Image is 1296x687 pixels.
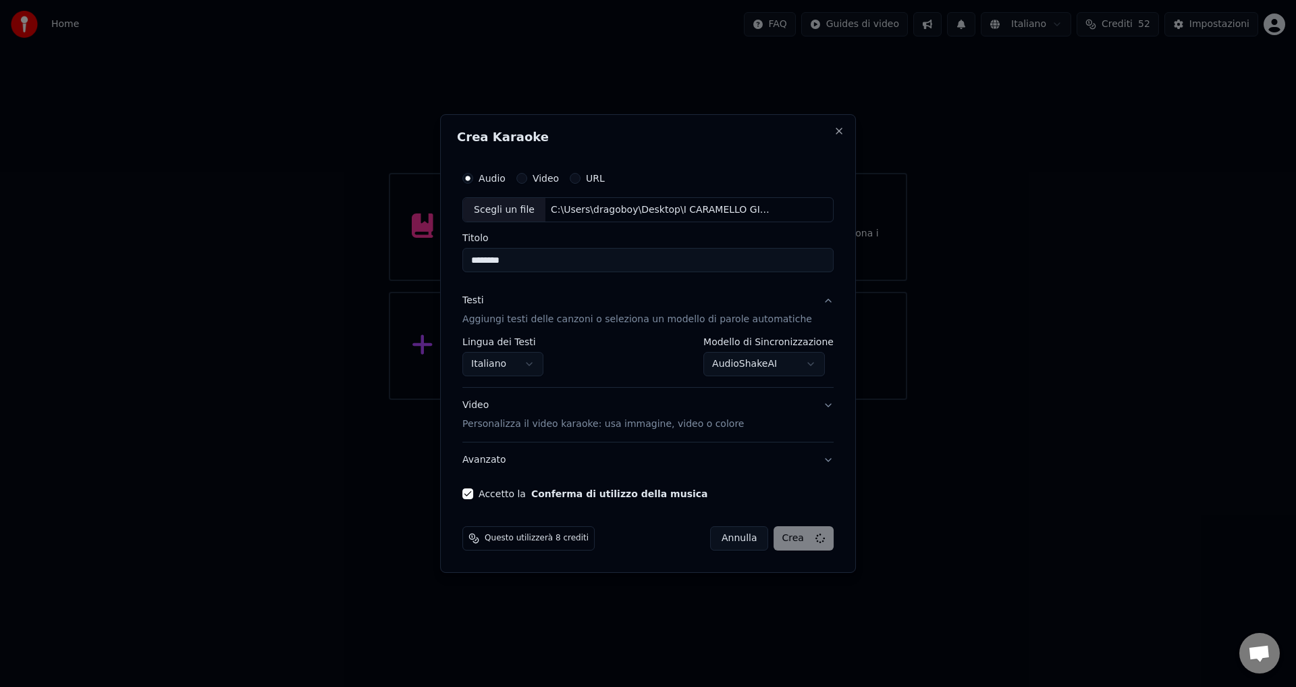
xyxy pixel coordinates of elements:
button: Avanzato [462,442,834,478]
div: Testi [462,295,483,308]
label: Accetto la [479,489,707,499]
div: C:\Users\dragoboy\Desktop\I CARAMELLO GIRI DI LISCIO\REPERTORIO [PERSON_NAME]\2-GIRO\10-CHACHACHA... [545,203,775,217]
label: Titolo [462,234,834,243]
div: Video [462,399,744,432]
label: URL [586,174,605,183]
h2: Crea Karaoke [457,131,839,143]
span: Questo utilizzerà 8 crediti [485,533,589,544]
button: Accetto la [531,489,708,499]
label: Video [533,174,559,183]
p: Personalizza il video karaoke: usa immagine, video o colore [462,417,744,431]
div: TestiAggiungi testi delle canzoni o seleziona un modello di parole automatiche [462,338,834,388]
p: Aggiungi testi delle canzoni o seleziona un modello di parole automatiche [462,313,812,327]
div: Scegli un file [463,198,545,222]
label: Modello di Sincronizzazione [703,338,834,347]
button: VideoPersonalizza il video karaoke: usa immagine, video o colore [462,388,834,442]
button: Annulla [710,526,769,551]
button: TestiAggiungi testi delle canzoni o seleziona un modello di parole automatiche [462,284,834,338]
label: Lingua dei Testi [462,338,543,347]
label: Audio [479,174,506,183]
